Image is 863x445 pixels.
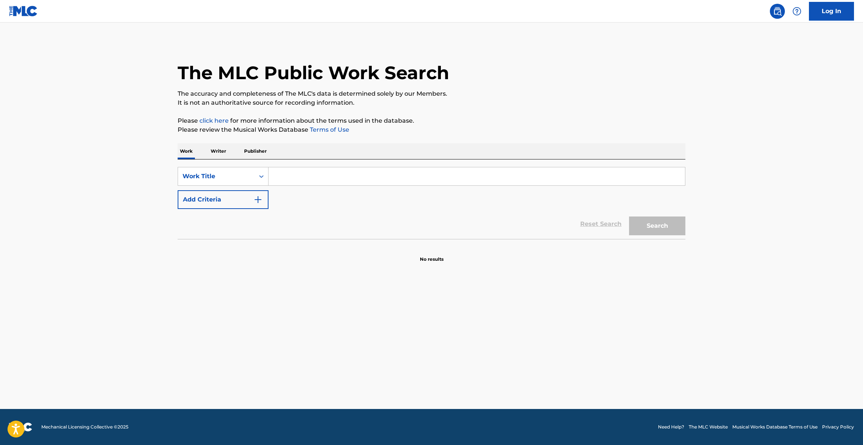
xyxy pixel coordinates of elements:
[773,7,782,16] img: search
[689,424,728,430] a: The MLC Website
[178,143,195,159] p: Work
[178,167,685,239] form: Search Form
[242,143,269,159] p: Publisher
[308,126,349,133] a: Terms of Use
[178,98,685,107] p: It is not an authoritative source for recording information.
[253,195,263,204] img: 9d2ae6d4665cec9f34b9.svg
[732,424,818,430] a: Musical Works Database Terms of Use
[658,424,684,430] a: Need Help?
[199,117,229,124] a: click here
[9,422,32,431] img: logo
[41,424,128,430] span: Mechanical Licensing Collective © 2025
[822,424,854,430] a: Privacy Policy
[770,4,785,19] a: Public Search
[789,4,804,19] div: Help
[183,172,250,181] div: Work Title
[178,116,685,125] p: Please for more information about the terms used in the database.
[420,247,444,263] p: No results
[178,190,269,209] button: Add Criteria
[9,6,38,17] img: MLC Logo
[825,409,863,445] iframe: Chat Widget
[208,143,228,159] p: Writer
[809,2,854,21] a: Log In
[178,89,685,98] p: The accuracy and completeness of The MLC's data is determined solely by our Members.
[178,62,449,84] h1: The MLC Public Work Search
[792,7,801,16] img: help
[178,125,685,134] p: Please review the Musical Works Database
